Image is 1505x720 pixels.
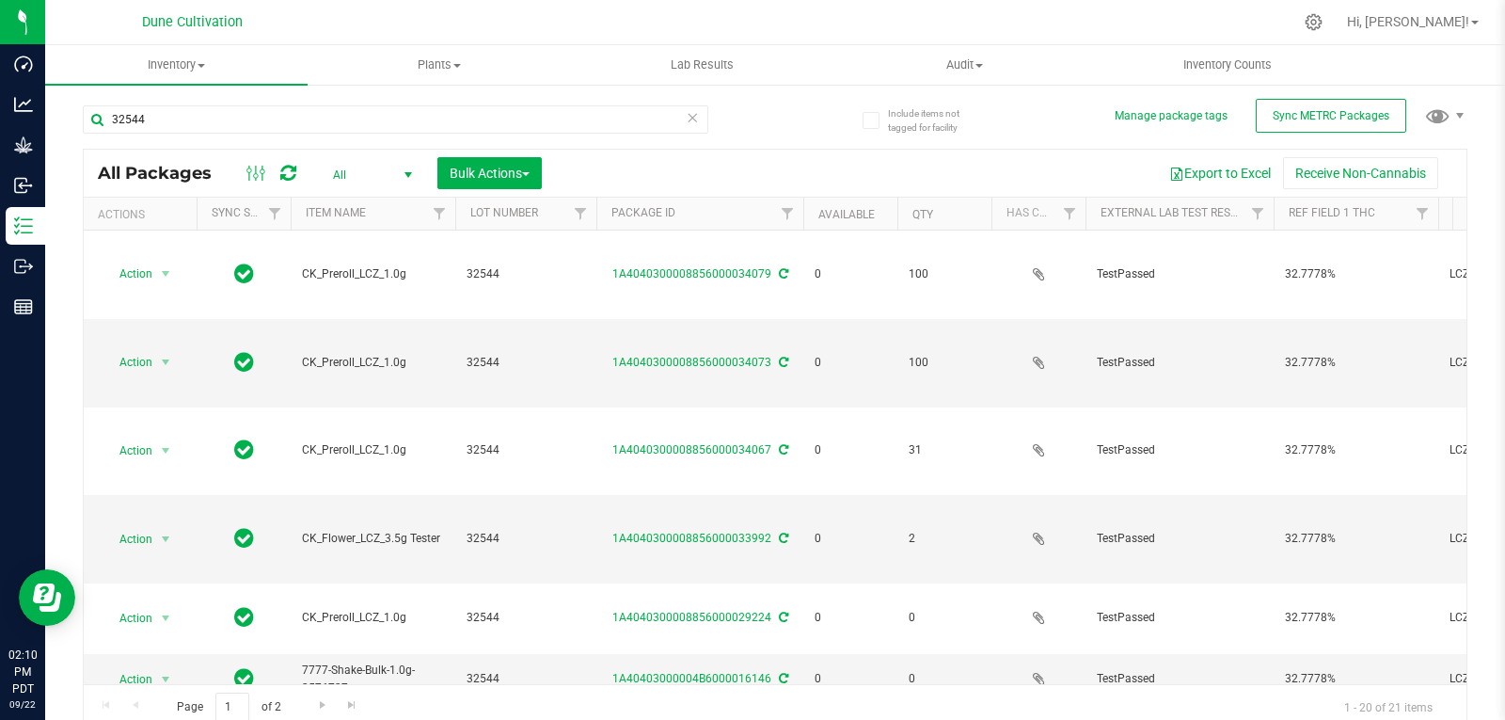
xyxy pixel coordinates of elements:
span: Plants [309,56,569,73]
button: Sync METRC Packages [1256,99,1406,133]
a: Ref Field 1 THC [1289,206,1375,219]
span: Sync from Compliance System [776,267,788,280]
span: select [154,438,178,464]
span: Action [103,349,153,376]
span: Action [103,438,153,464]
a: 1A4040300008856000034079 [612,267,771,280]
span: 0 [815,609,886,627]
span: TestPassed [1097,670,1262,688]
a: 1A4040300008856000034073 [612,356,771,369]
span: select [154,605,178,632]
span: 0 [815,265,886,283]
p: 09/22 [8,697,37,712]
a: Package ID [611,206,675,219]
a: Filter [565,198,596,230]
span: 32.7778% [1285,609,1427,627]
inline-svg: Outbound [14,257,33,276]
span: 7777-Shake-Bulk-1.0g-3576737 [302,662,444,697]
a: 1A40403000004B6000016146 [612,672,771,685]
span: Sync from Compliance System [776,532,788,545]
button: Export to Excel [1157,157,1283,189]
a: Lot Number [470,206,538,219]
a: Go to the last page [339,693,366,718]
span: 32.7778% [1285,441,1427,459]
span: Sync from Compliance System [776,443,788,456]
span: 32544 [467,441,585,459]
iframe: Resource center [19,569,75,626]
span: 100 [909,265,980,283]
span: Bulk Actions [450,166,530,181]
a: Inventory [45,45,308,85]
span: 32544 [467,609,585,627]
span: 0 [815,441,886,459]
button: Bulk Actions [437,157,542,189]
span: Sync from Compliance System [776,611,788,624]
span: 0 [815,354,886,372]
span: 32544 [467,265,585,283]
a: Filter [1243,198,1274,230]
span: CK_Preroll_LCZ_1.0g [302,609,444,627]
span: CK_Preroll_LCZ_1.0g [302,354,444,372]
span: In Sync [234,665,254,692]
span: Sync from Compliance System [776,356,788,369]
span: TestPassed [1097,265,1262,283]
a: Available [818,208,875,221]
span: 0 [909,609,980,627]
a: Qty [912,208,933,221]
a: Filter [1407,198,1438,230]
a: Sync Status [212,206,284,219]
span: Action [103,526,153,552]
span: Lab Results [645,56,759,73]
inline-svg: Analytics [14,95,33,114]
a: 1A4040300008856000034067 [612,443,771,456]
a: 1A4040300008856000029224 [612,611,771,624]
span: 32544 [467,354,585,372]
span: select [154,261,178,287]
a: Lab Results [571,45,833,85]
span: 31 [909,441,980,459]
span: TestPassed [1097,441,1262,459]
span: 0 [909,670,980,688]
span: Inventory Counts [1158,56,1297,73]
button: Manage package tags [1115,108,1228,124]
div: Manage settings [1302,13,1325,31]
span: Action [103,666,153,693]
span: Hi, [PERSON_NAME]! [1347,14,1469,29]
a: Plants [308,45,570,85]
inline-svg: Inbound [14,176,33,195]
span: select [154,526,178,552]
p: 02:10 PM PDT [8,647,37,697]
span: In Sync [234,525,254,552]
a: Filter [1054,198,1085,230]
span: In Sync [234,349,254,376]
inline-svg: Grow [14,136,33,154]
span: Sync from Compliance System [776,672,788,685]
span: CK_Flower_LCZ_3.5g Tester [302,530,444,548]
input: Search Package ID, Item Name, SKU, Lot or Part Number... [83,105,708,134]
span: 32.7778% [1285,265,1427,283]
span: Dune Cultivation [142,14,243,30]
span: 100 [909,354,980,372]
span: Inventory [45,56,308,73]
span: 0 [815,670,886,688]
span: 32.7778% [1285,670,1427,688]
span: In Sync [234,604,254,631]
a: 1A4040300008856000033992 [612,532,771,545]
a: Filter [260,198,291,230]
span: TestPassed [1097,354,1262,372]
a: External Lab Test Result [1101,206,1248,219]
span: Clear [686,105,699,130]
a: Inventory Counts [1096,45,1358,85]
a: Go to the next page [309,693,336,718]
a: Item Name [306,206,366,219]
button: Receive Non-Cannabis [1283,157,1438,189]
span: 32544 [467,530,585,548]
span: 2 [909,530,980,548]
span: 0 [815,530,886,548]
span: select [154,666,178,693]
span: CK_Preroll_LCZ_1.0g [302,265,444,283]
span: TestPassed [1097,530,1262,548]
inline-svg: Reports [14,297,33,316]
span: CK_Preroll_LCZ_1.0g [302,441,444,459]
span: Action [103,605,153,632]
